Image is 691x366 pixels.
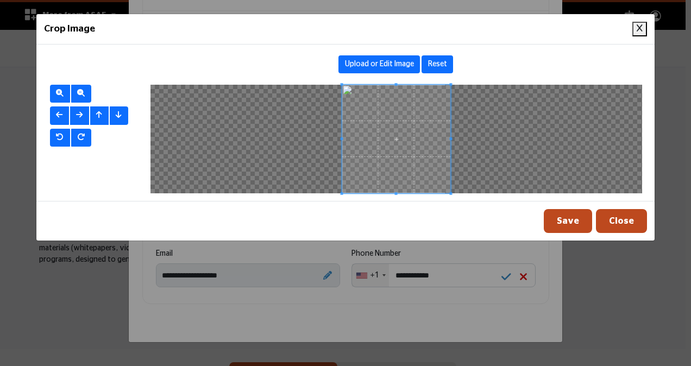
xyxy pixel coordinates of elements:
button: Close [596,209,647,233]
h5: Crop Image [44,22,95,36]
span: Reset [428,60,447,68]
button: Close Image Upload Modal [632,22,647,36]
button: Reset [422,55,453,74]
button: Save [544,209,592,233]
span: Upload or Edit Image [345,60,414,68]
